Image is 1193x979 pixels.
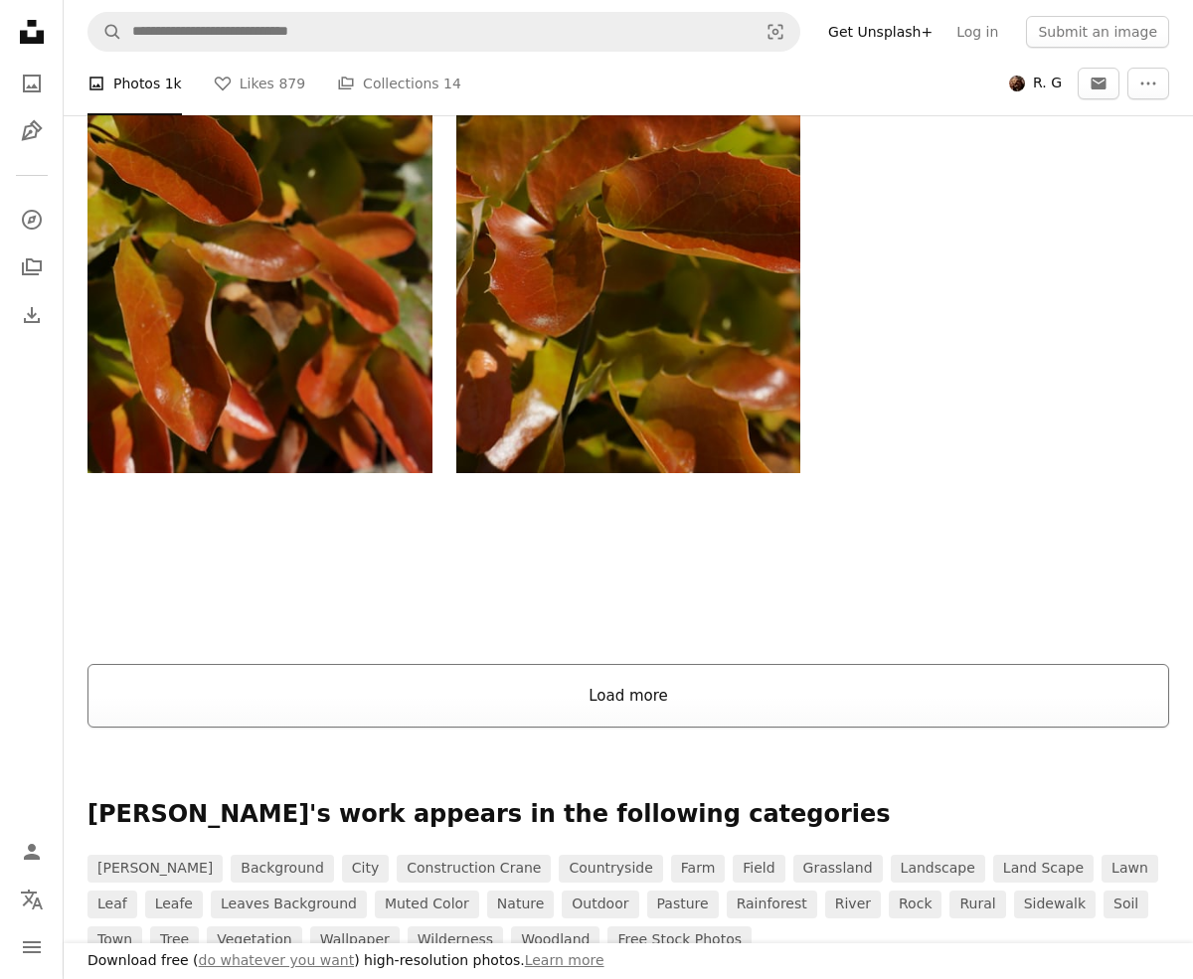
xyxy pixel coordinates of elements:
[337,52,461,115] a: Collections 14
[12,295,52,335] a: Download History
[949,891,1005,918] a: rural
[87,664,1169,728] button: Load more
[12,832,52,872] a: Log in / Sign up
[87,12,800,52] form: Find visuals sitewide
[145,891,203,918] a: leafe
[727,891,817,918] a: rainforest
[12,927,52,967] button: Menu
[733,855,784,883] a: field
[825,891,881,918] a: river
[443,73,461,94] span: 14
[87,855,223,883] a: [PERSON_NAME]
[207,926,302,954] a: vegetation
[199,952,355,968] a: do whatever you want
[12,200,52,240] a: Explore
[889,891,941,918] a: rock
[456,206,801,224] a: View the photo by R. G
[511,926,599,954] a: woodland
[1078,68,1119,99] button: Message R.
[342,855,389,883] a: city
[214,52,305,115] a: Likes 879
[87,206,432,224] a: View the photo by R. G
[278,73,305,94] span: 879
[793,855,883,883] a: grassland
[891,855,985,883] a: landscape
[525,952,604,968] a: Learn more
[310,926,400,954] a: wallpaper
[1127,68,1169,99] button: More Actions
[993,855,1094,883] a: land scape
[12,247,52,287] a: Collections
[607,926,752,954] a: Free stock photos
[87,951,604,971] h3: Download free ( ) high-resolution photos.
[487,891,554,918] a: nature
[87,891,137,918] a: leaf
[87,926,142,954] a: town
[1009,76,1025,91] img: Avatar of user R. G
[562,891,638,918] a: outdoor
[1014,891,1096,918] a: sidewalk
[1104,891,1148,918] a: soil
[375,891,479,918] a: muted color
[944,16,1010,48] a: Log in
[150,926,199,954] a: tree
[752,13,799,51] button: Visual search
[12,880,52,919] button: Language
[12,12,52,56] a: Home — Unsplash
[12,64,52,103] a: Photos
[816,16,944,48] a: Get Unsplash+
[559,855,662,883] a: countryside
[1026,16,1169,48] button: Submit an image
[12,111,52,151] a: Illustrations
[231,855,334,883] a: background
[211,891,367,918] a: leaves background
[671,855,726,883] a: farm
[397,855,551,883] a: construction crane
[88,13,122,51] button: Search Unsplash
[1033,74,1062,93] span: R. G
[647,891,719,918] a: pasture
[408,926,503,954] a: wilderness
[87,799,1169,831] p: [PERSON_NAME]'s work appears in the following categories
[1102,855,1158,883] a: lawn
